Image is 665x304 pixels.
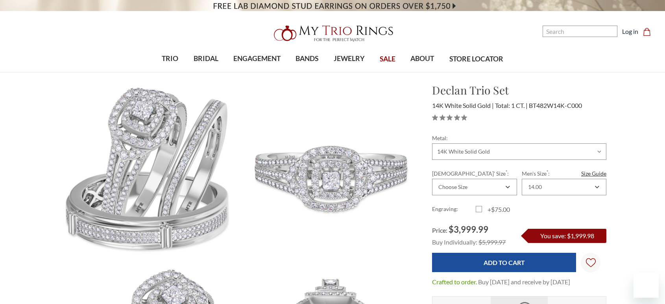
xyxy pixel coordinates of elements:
[194,54,218,64] span: BRIDAL
[634,272,659,298] iframe: Button to launch messaging window
[432,226,447,234] span: Price:
[581,253,600,272] a: Wish Lists
[372,46,403,72] a: SALE
[528,184,542,190] div: 14.00
[432,82,606,98] h1: Declan Trio Set
[432,277,477,287] dt: Crafted to order.
[432,238,477,246] span: Buy Individually:
[240,82,419,262] img: Photo of Declan 1 ct tw. Princess Cluster Trio Set 14K White Gold [BT482WE-C000]
[478,238,506,246] span: $5,999.97
[296,54,318,64] span: BANDS
[522,169,606,178] label: Men's Size :
[478,277,570,287] dd: Buy [DATE] and receive by [DATE]
[270,21,395,46] img: My Trio Rings
[442,46,511,72] a: STORE LOCATOR
[643,27,656,36] a: Cart with 0 items
[186,46,225,72] a: BRIDAL
[226,46,288,72] a: ENGAGEMENT
[154,46,186,72] a: TRIO
[432,253,576,272] input: Add to Cart
[233,54,281,64] span: ENGAGEMENT
[326,46,372,72] a: JEWELRY
[432,179,517,195] div: Combobox
[59,82,239,262] img: Photo of Declan 1 ct tw. Princess Cluster Trio Set 14K White Gold [BT482W-C000]
[410,54,434,64] span: ABOUT
[162,54,178,64] span: TRIO
[643,28,651,36] svg: cart.cart_preview
[432,169,517,178] label: [DEMOGRAPHIC_DATA]' Size :
[529,102,582,109] span: BT482W14K-C000
[495,102,528,109] span: Total: 1 CT.
[432,102,494,109] span: 14K White Solid Gold
[449,224,488,235] span: $3,999.99
[622,27,638,36] a: Log in
[476,205,519,214] label: +$75.00
[380,54,395,64] span: SALE
[522,179,606,195] div: Combobox
[288,46,326,72] a: BANDS
[432,134,606,142] label: Metal:
[540,232,594,239] span: You save: $1,999.98
[432,205,476,214] label: Engraving:
[449,54,503,64] span: STORE LOCATOR
[334,54,365,64] span: JEWELRY
[543,26,617,37] input: Search
[193,21,472,46] a: My Trio Rings
[403,46,441,72] a: ABOUT
[586,233,596,292] svg: Wish Lists
[581,169,606,178] a: Size Guide
[438,184,467,190] div: Choose Size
